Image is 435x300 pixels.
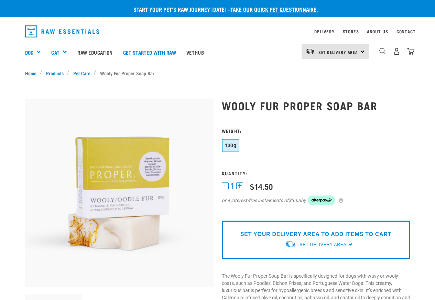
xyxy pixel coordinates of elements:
[250,182,273,191] div: $14.50
[300,242,346,247] span: Set Delivery Area
[222,170,410,176] h3: Quantity:
[20,23,416,40] nav: dropdown navigation
[306,48,315,54] img: van-moving.png
[25,99,214,287] img: Oodle soap
[343,30,359,33] a: Stores
[225,143,237,148] span: 130g
[222,196,410,205] div: or 4 interest-free instalments of by
[25,48,33,56] a: Dog
[407,48,414,55] img: home-icon@2x.png
[72,38,118,66] a: Raw Education
[222,128,410,133] h3: Weight:
[181,38,209,66] a: Vethub
[318,51,358,53] span: Set Delivery Area
[240,230,391,238] p: SET YOUR DELIVERY AREA TO ADD ITEMS TO CART
[393,48,400,55] img: user.png
[118,38,181,66] a: Get started with Raw
[222,99,410,112] h1: Wooly Fur Proper Soap Bar
[314,30,334,33] a: Delivery
[367,30,388,33] a: About Us
[25,69,40,77] a: Home
[230,8,318,11] a: take our quick pet questionnaire.
[308,196,335,205] img: Afterpay
[379,48,386,54] img: home-icon-1@2x.png
[289,197,301,204] span: $3.63
[396,30,416,33] a: Contact
[285,241,296,248] img: van-moving.png
[42,69,67,77] a: Products
[222,139,240,152] button: 130g
[51,48,59,56] a: Cat
[25,25,99,37] img: Raw Essentials Logo
[230,182,235,190] span: 1
[25,69,410,77] nav: breadcrumbs
[236,182,243,189] button: +
[222,182,229,189] button: -
[69,69,94,77] a: Pet Care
